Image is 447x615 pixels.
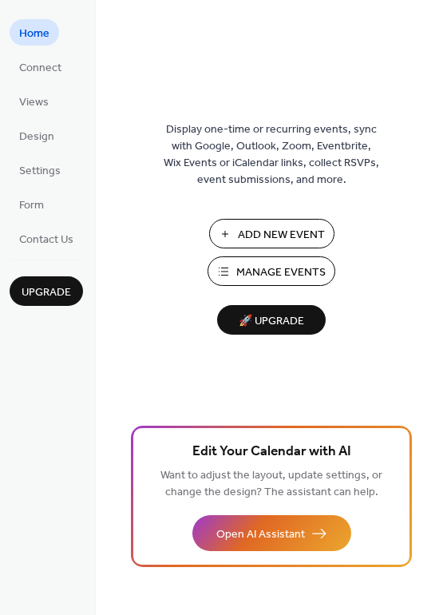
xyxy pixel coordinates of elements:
[19,197,44,214] span: Form
[19,94,49,111] span: Views
[227,311,316,332] span: 🚀 Upgrade
[10,54,71,80] a: Connect
[10,88,58,114] a: Views
[217,305,326,335] button: 🚀 Upgrade
[238,227,325,244] span: Add New Event
[19,26,49,42] span: Home
[19,232,73,248] span: Contact Us
[19,163,61,180] span: Settings
[209,219,334,248] button: Add New Event
[10,157,70,183] a: Settings
[19,129,54,145] span: Design
[192,441,351,463] span: Edit Your Calendar with AI
[10,122,64,149] a: Design
[10,191,53,217] a: Form
[216,526,305,543] span: Open AI Assistant
[160,465,382,503] span: Want to adjust the layout, update settings, or change the design? The assistant can help.
[208,256,335,286] button: Manage Events
[192,515,351,551] button: Open AI Assistant
[164,121,379,188] span: Display one-time or recurring events, sync with Google, Outlook, Zoom, Eventbrite, Wix Events or ...
[10,19,59,46] a: Home
[22,284,71,301] span: Upgrade
[236,264,326,281] span: Manage Events
[10,225,83,252] a: Contact Us
[10,276,83,306] button: Upgrade
[19,60,61,77] span: Connect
